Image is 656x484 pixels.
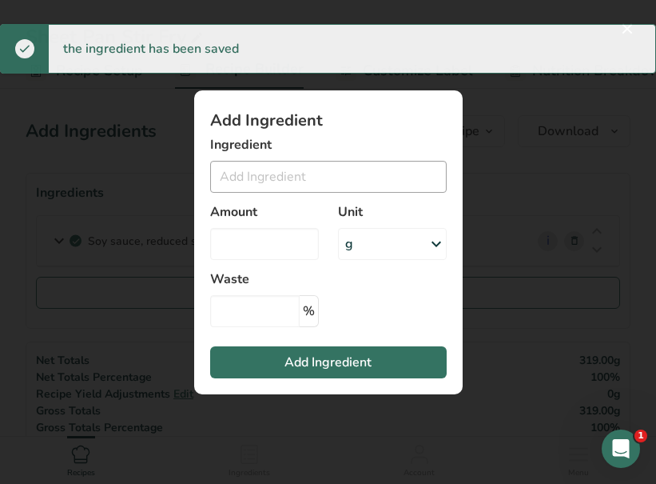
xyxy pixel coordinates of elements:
label: Ingredient [210,135,447,154]
label: Unit [338,202,447,222]
div: g [345,234,353,254]
h1: Add Ingredient [210,113,447,129]
button: Add Ingredient [210,346,447,378]
span: 1 [634,430,647,442]
label: Waste [210,270,319,289]
iframe: Intercom live chat [602,430,640,468]
label: Amount [210,202,319,222]
input: Add Ingredient [210,161,447,193]
div: the ingredient has been saved [49,25,253,73]
span: Add Ingredient [284,353,372,372]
